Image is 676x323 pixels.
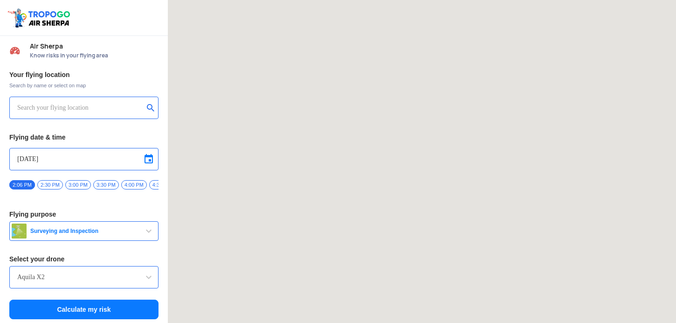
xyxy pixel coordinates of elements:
[9,45,21,56] img: Risk Scores
[9,82,159,89] span: Search by name or select on map
[30,42,159,50] span: Air Sherpa
[65,180,91,190] span: 3:00 PM
[9,300,159,319] button: Calculate my risk
[27,227,143,235] span: Surveying and Inspection
[9,71,159,78] h3: Your flying location
[30,52,159,59] span: Know risks in your flying area
[9,134,159,140] h3: Flying date & time
[7,7,73,28] img: ic_tgdronemaps.svg
[121,180,147,190] span: 4:00 PM
[12,224,27,239] img: survey.png
[17,154,151,165] input: Select Date
[93,180,119,190] span: 3:30 PM
[9,256,159,262] h3: Select your drone
[9,180,35,190] span: 2:06 PM
[17,272,151,283] input: Search by name or Brand
[9,221,159,241] button: Surveying and Inspection
[149,180,175,190] span: 4:30 PM
[37,180,63,190] span: 2:30 PM
[17,102,144,113] input: Search your flying location
[9,211,159,218] h3: Flying purpose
